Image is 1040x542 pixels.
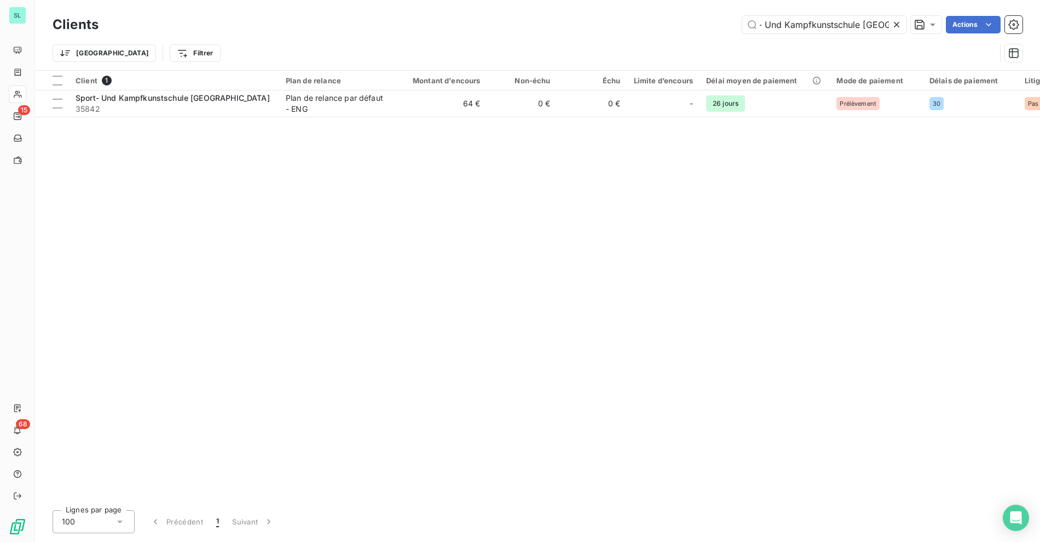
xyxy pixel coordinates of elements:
span: 1 [216,516,219,527]
div: Plan de relance [286,76,386,85]
h3: Clients [53,15,99,35]
button: Précédent [143,510,210,533]
span: 35842 [76,104,273,115]
div: Limite d’encours [634,76,693,85]
td: 0 € [557,90,627,117]
button: [GEOGRAPHIC_DATA] [53,44,156,62]
td: 0 € [487,90,557,117]
span: Prélèvement [840,100,876,107]
span: Client [76,76,97,85]
div: Échu [564,76,621,85]
div: Délais de paiement [929,76,1012,85]
div: SL [9,7,26,24]
span: 68 [16,419,30,429]
div: Open Intercom Messenger [1003,505,1029,531]
span: - [690,98,693,109]
div: Mode de paiement [836,76,916,85]
span: 30 [933,100,940,107]
button: 1 [210,510,226,533]
div: Plan de relance par défaut - ENG [286,93,386,115]
span: 1 [102,76,112,85]
div: Non-échu [494,76,551,85]
button: Actions [946,16,1001,33]
div: Délai moyen de paiement [706,76,823,85]
button: Suivant [226,510,281,533]
div: Montant d'encours [400,76,481,85]
span: 15 [18,105,30,115]
span: Sport- Und Kampfkunstschule [GEOGRAPHIC_DATA] [76,93,270,102]
button: Filtrer [170,44,220,62]
span: 100 [62,516,75,527]
img: Logo LeanPay [9,518,26,535]
td: 64 € [393,90,487,117]
input: Rechercher [742,16,906,33]
span: 26 jours [706,95,745,112]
